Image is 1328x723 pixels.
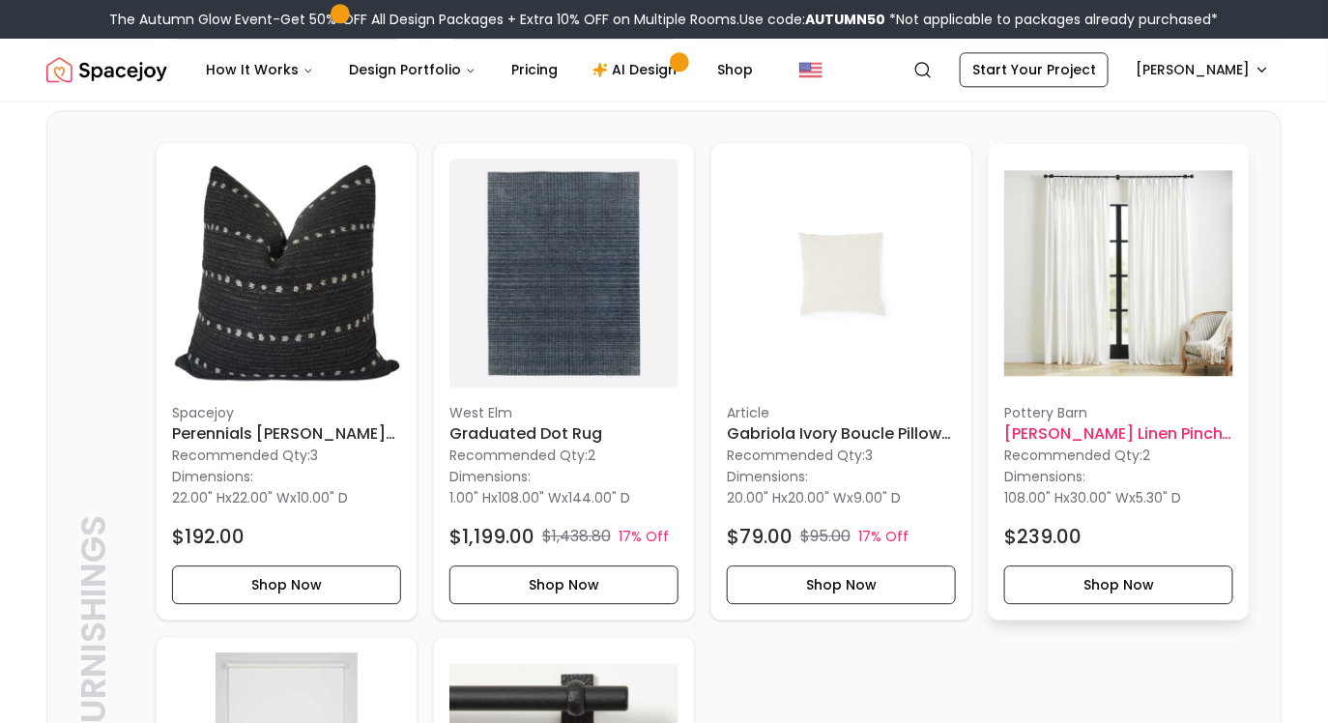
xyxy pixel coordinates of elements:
[333,50,492,89] button: Design Portfolio
[727,422,956,446] h6: Gabriola Ivory Boucle Pillow Set With Insert-20"x20"
[449,422,678,446] h6: Graduated Dot Rug
[858,527,909,546] p: 17% Off
[1004,403,1233,422] p: Pottery Barn
[156,142,418,621] a: Perennials Dotty in Flannel Outdoor Pillow-22"x22" imageSpacejoyPerennials [PERSON_NAME] in Flann...
[788,488,847,507] span: 20.00" W
[498,488,562,507] span: 108.00" W
[172,465,253,488] p: Dimensions:
[1124,52,1282,87] button: [PERSON_NAME]
[542,525,611,548] p: $1,438.80
[988,142,1250,621] div: Emery Linen Pinch Pleat Curtain-108"
[702,50,768,89] a: Shop
[1004,446,1233,465] p: Recommended Qty: 2
[172,565,401,604] button: Shop Now
[172,488,348,507] p: x x
[1004,159,1233,388] img: Emery Linen Pinch Pleat Curtain-108" image
[172,159,401,388] img: Perennials Dotty in Flannel Outdoor Pillow-22"x22" image
[727,488,781,507] span: 20.00" H
[449,403,678,422] p: West Elm
[727,465,808,488] p: Dimensions:
[449,565,678,604] button: Shop Now
[449,465,531,488] p: Dimensions:
[727,403,956,422] p: Article
[1004,523,1082,550] h4: $239.00
[800,525,851,548] p: $95.00
[172,422,401,446] h6: Perennials [PERSON_NAME] in Flannel Outdoor Pillow-22"x22"
[172,403,401,422] p: Spacejoy
[806,10,886,29] b: AUTUMN50
[1004,488,1063,507] span: 108.00" H
[46,50,167,89] img: Spacejoy Logo
[960,52,1109,87] a: Start Your Project
[568,488,630,507] span: 144.00" D
[886,10,1219,29] span: *Not applicable to packages already purchased*
[727,446,956,465] p: Recommended Qty: 3
[449,523,534,550] h4: $1,199.00
[190,50,330,89] button: How It Works
[1004,488,1181,507] p: x x
[1070,488,1129,507] span: 30.00" W
[449,446,678,465] p: Recommended Qty: 2
[449,159,678,388] img: Graduated Dot Rug image
[1004,465,1085,488] p: Dimensions:
[110,10,1219,29] div: The Autumn Glow Event-Get 50% OFF All Design Packages + Extra 10% OFF on Multiple Rooms.
[710,142,972,621] div: Gabriola Ivory Boucle Pillow Set With Insert-20"x20"
[577,50,698,89] a: AI Design
[433,142,695,621] div: Graduated Dot Rug
[727,565,956,604] button: Shop Now
[799,58,823,81] img: United States
[46,39,1282,101] nav: Global
[1004,565,1233,604] button: Shop Now
[496,50,573,89] a: Pricing
[190,50,768,89] nav: Main
[710,142,972,621] a: Gabriola Ivory Boucle Pillow Set With Insert-20"x20" imageArticleGabriola Ivory Boucle Pillow Set...
[727,523,793,550] h4: $79.00
[449,488,491,507] span: 1.00" H
[1004,422,1233,446] h6: [PERSON_NAME] Linen Pinch Pleat Curtain-108"
[172,446,401,465] p: Recommended Qty: 3
[619,527,669,546] p: 17% Off
[727,488,901,507] p: x x
[172,523,245,550] h4: $192.00
[1136,488,1181,507] span: 5.30" D
[172,488,225,507] span: 22.00" H
[232,488,290,507] span: 22.00" W
[740,10,886,29] span: Use code:
[853,488,901,507] span: 9.00" D
[156,142,418,621] div: Perennials Dotty in Flannel Outdoor Pillow-22"x22"
[727,159,956,388] img: Gabriola Ivory Boucle Pillow Set With Insert-20"x20" image
[297,488,348,507] span: 10.00" D
[433,142,695,621] a: Graduated Dot Rug imageWest ElmGraduated Dot RugRecommended Qty:2Dimensions:1.00" Hx108.00" Wx144...
[449,488,630,507] p: x x
[46,50,167,89] a: Spacejoy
